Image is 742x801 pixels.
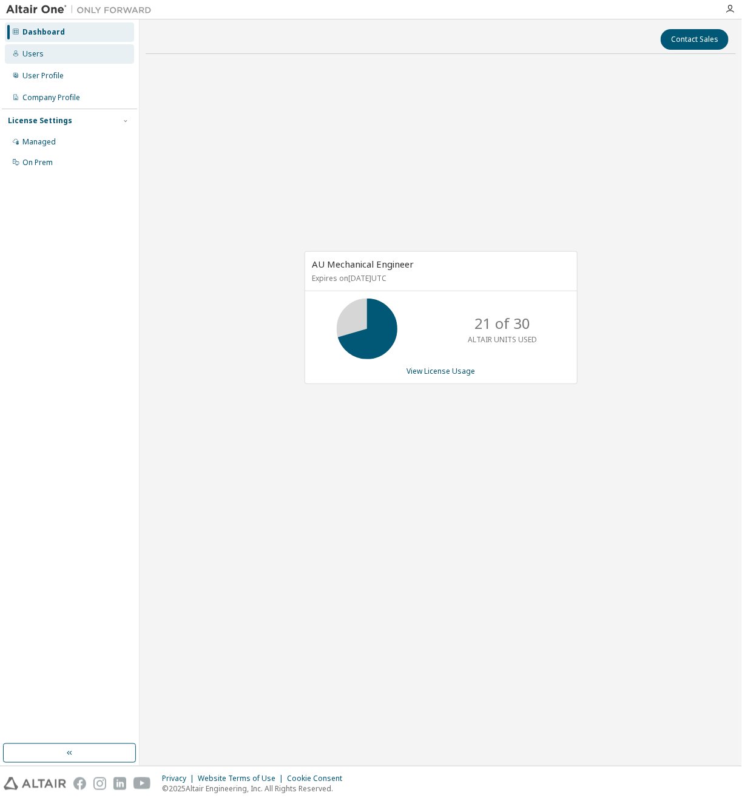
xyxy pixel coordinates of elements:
img: altair_logo.svg [4,777,66,790]
p: 21 of 30 [475,313,531,334]
span: AU Mechanical Engineer [312,258,414,270]
img: linkedin.svg [113,777,126,790]
a: View License Usage [406,366,475,376]
img: Altair One [6,4,158,16]
p: Expires on [DATE] UTC [312,273,567,283]
div: Company Profile [22,93,80,103]
div: Managed [22,137,56,147]
div: User Profile [22,71,64,81]
div: Cookie Consent [287,774,349,783]
p: © 2025 Altair Engineering, Inc. All Rights Reserved. [162,783,349,794]
p: ALTAIR UNITS USED [468,334,538,345]
div: Users [22,49,44,59]
img: youtube.svg [133,777,151,790]
img: facebook.svg [73,777,86,790]
img: instagram.svg [93,777,106,790]
div: Website Terms of Use [198,774,287,783]
div: Privacy [162,774,198,783]
div: Dashboard [22,27,65,37]
div: On Prem [22,158,53,167]
div: License Settings [8,116,72,126]
button: Contact Sales [661,29,729,50]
